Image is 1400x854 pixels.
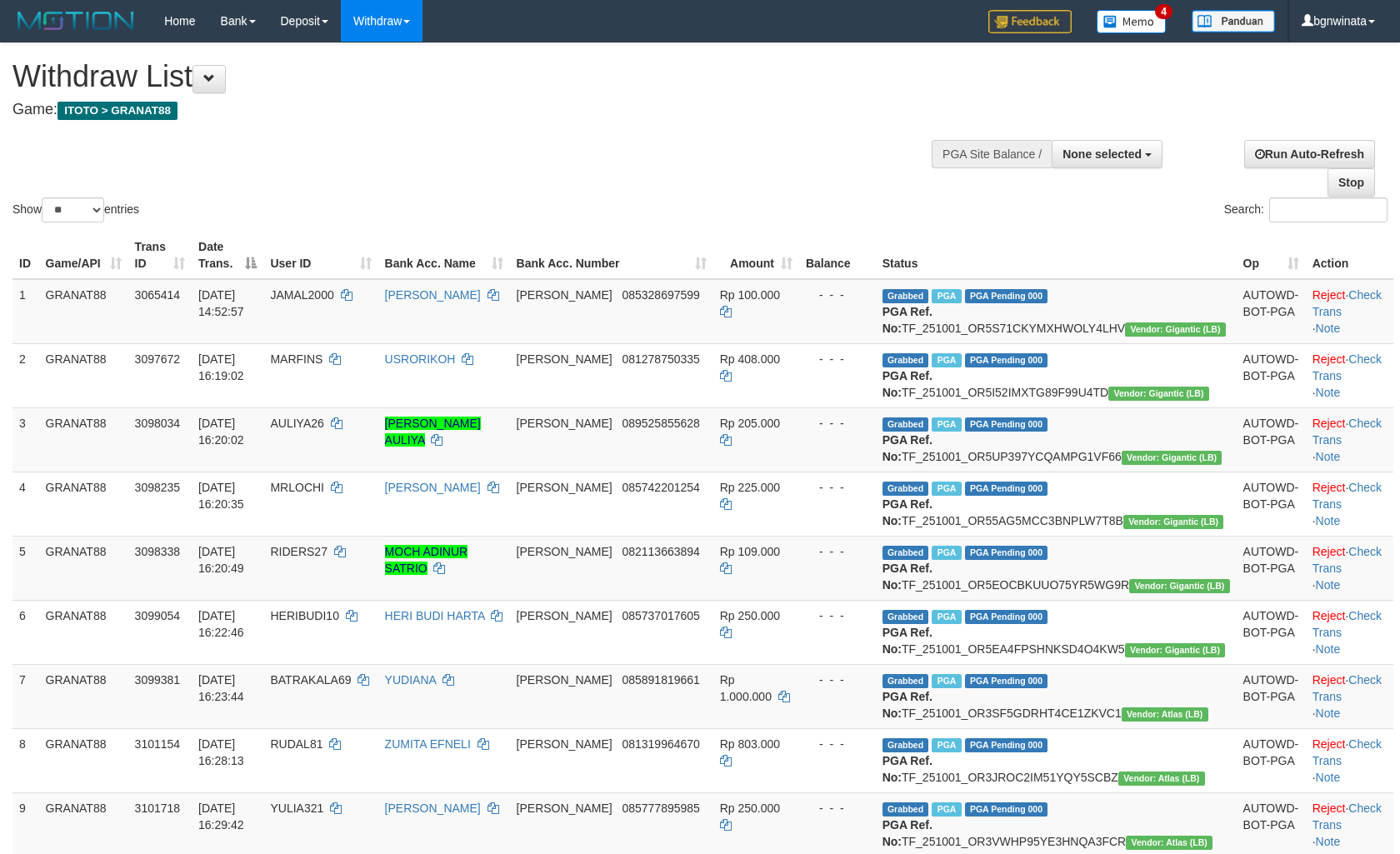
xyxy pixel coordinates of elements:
[198,737,244,767] span: [DATE] 16:28:13
[12,197,139,222] label: Show entries
[12,728,39,792] td: 8
[378,232,510,279] th: Bank Acc. Name: activate to sort column ascending
[270,609,338,622] span: HERIBUDI10
[1316,322,1341,335] a: Note
[622,802,699,815] span: Copy 085777895985 to clipboard
[39,664,128,728] td: GRANAT88
[1129,579,1230,593] span: Vendor URL: https://dashboard.q2checkout.com/secure
[1312,288,1346,302] a: Reject
[135,802,181,815] span: 3101718
[806,736,869,752] div: - - -
[135,481,181,494] span: 3098235
[1316,386,1341,399] a: Note
[882,626,932,656] b: PGA Ref. No:
[1237,600,1306,664] td: AUTOWD-BOT-PGA
[135,417,181,430] span: 3098034
[1312,352,1382,382] a: Check Trans
[806,415,869,432] div: - - -
[965,353,1048,367] span: PGA Pending
[1237,664,1306,728] td: AUTOWD-BOT-PGA
[39,407,128,472] td: GRANAT88
[198,545,244,575] span: [DATE] 16:20:49
[1306,472,1393,536] td: · ·
[622,545,699,558] span: Copy 082113663894 to clipboard
[1118,772,1205,786] span: Vendor URL: https://dashboard.q2checkout.com/secure
[882,562,932,592] b: PGA Ref. No:
[12,8,139,33] img: MOTION_logo.png
[1123,515,1224,529] span: Vendor URL: https://dashboard.q2checkout.com/secure
[932,140,1052,168] div: PGA Site Balance /
[882,369,932,399] b: PGA Ref. No:
[713,232,799,279] th: Amount: activate to sort column ascending
[1192,10,1275,32] img: panduan.png
[510,232,713,279] th: Bank Acc. Number: activate to sort column ascending
[1224,197,1387,222] label: Search:
[720,352,780,366] span: Rp 408.000
[1312,737,1382,767] a: Check Trans
[198,609,244,639] span: [DATE] 16:22:46
[1155,4,1172,19] span: 4
[1316,514,1341,527] a: Note
[965,802,1048,817] span: PGA Pending
[1237,407,1306,472] td: AUTOWD-BOT-PGA
[198,417,244,447] span: [DATE] 16:20:02
[932,546,961,560] span: Marked by bgndedek
[965,289,1048,303] span: PGA Pending
[135,352,181,366] span: 3097672
[1306,279,1393,344] td: · ·
[39,279,128,344] td: GRANAT88
[876,536,1237,600] td: TF_251001_OR5EOCBKUUO75YR5WG9R
[12,536,39,600] td: 5
[270,673,351,687] span: BATRAKALA69
[1269,197,1387,222] input: Search:
[932,482,961,496] span: Marked by bgndedek
[932,802,961,817] span: Marked by bgndedek
[12,664,39,728] td: 7
[720,609,780,622] span: Rp 250.000
[270,352,322,366] span: MARFINS
[882,818,932,848] b: PGA Ref. No:
[932,417,961,432] span: Marked by bgndedek
[385,609,485,622] a: HERI BUDI HARTA
[1312,673,1346,687] a: Reject
[1306,343,1393,407] td: · ·
[270,481,324,494] span: MRLOCHI
[806,607,869,624] div: - - -
[1052,140,1162,168] button: None selected
[517,417,612,430] span: [PERSON_NAME]
[1125,322,1226,337] span: Vendor URL: https://dashboard.q2checkout.com/secure
[932,738,961,752] span: Marked by bgndedek
[1312,737,1346,751] a: Reject
[876,407,1237,472] td: TF_251001_OR5UP397YCQAMPG1VF66
[517,673,612,687] span: [PERSON_NAME]
[1237,343,1306,407] td: AUTOWD-BOT-PGA
[270,737,322,751] span: RUDAL81
[932,610,961,624] span: Marked by bgndedek
[1125,643,1226,657] span: Vendor URL: https://dashboard.q2checkout.com/secure
[39,343,128,407] td: GRANAT88
[1306,232,1393,279] th: Action
[385,288,481,302] a: [PERSON_NAME]
[1316,707,1341,720] a: Note
[1316,578,1341,592] a: Note
[882,690,932,720] b: PGA Ref. No:
[385,417,481,447] a: [PERSON_NAME] AULIYA
[39,600,128,664] td: GRANAT88
[932,353,961,367] span: Marked by bgndedek
[988,10,1072,33] img: Feedback.jpg
[1306,664,1393,728] td: · ·
[882,289,929,303] span: Grabbed
[932,674,961,688] span: Marked by bgndedek
[198,673,244,703] span: [DATE] 16:23:44
[720,673,772,703] span: Rp 1.000.000
[198,481,244,511] span: [DATE] 16:20:35
[1312,481,1346,494] a: Reject
[270,417,323,430] span: AULIYA26
[517,352,612,366] span: [PERSON_NAME]
[876,279,1237,344] td: TF_251001_OR5S71CKYMXHWOLY4LHV
[12,102,917,118] h4: Game:
[1126,836,1212,850] span: Vendor URL: https://dashboard.q2checkout.com/secure
[1316,771,1341,784] a: Note
[882,482,929,496] span: Grabbed
[135,737,181,751] span: 3101154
